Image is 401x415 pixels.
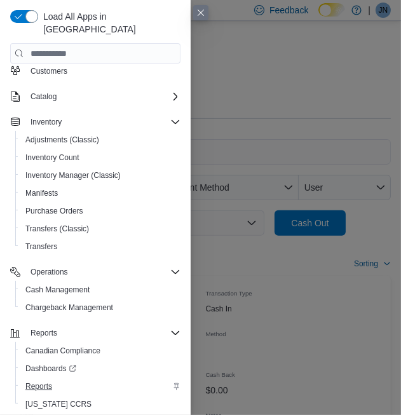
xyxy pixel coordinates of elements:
span: Inventory [31,117,62,127]
span: Inventory Count [20,150,180,165]
button: Catalog [25,89,62,104]
button: Inventory Manager (Classic) [15,167,186,184]
a: Cash Management [20,282,95,297]
span: Purchase Orders [25,206,83,216]
a: Dashboards [20,361,81,376]
span: Inventory Count [25,153,79,163]
span: Transfers [20,239,180,254]
a: [US_STATE] CCRS [20,397,97,412]
a: Purchase Orders [20,203,88,219]
span: Purchase Orders [20,203,180,219]
span: Adjustments (Classic) [25,135,99,145]
span: Operations [25,264,180,280]
button: [US_STATE] CCRS [15,395,186,413]
span: Inventory Manager (Classic) [25,170,121,180]
span: Adjustments (Classic) [20,132,180,147]
span: Reports [25,381,52,391]
span: Reports [25,325,180,341]
a: Canadian Compliance [20,343,105,358]
button: Inventory [5,113,186,131]
button: Chargeback Management [15,299,186,316]
span: Chargeback Management [20,300,180,315]
button: Operations [5,263,186,281]
a: Reports [20,379,57,394]
span: Reports [31,328,57,338]
span: Washington CCRS [20,397,180,412]
a: Transfers (Classic) [20,221,94,236]
span: Transfers [25,242,57,252]
span: Cash Management [25,285,90,295]
span: Reports [20,379,180,394]
span: Transfers (Classic) [20,221,180,236]
span: Chargeback Management [25,303,113,313]
span: Inventory [25,114,180,130]
button: Reports [25,325,62,341]
span: Customers [31,66,67,76]
a: Inventory Manager (Classic) [20,168,126,183]
span: Dashboards [20,361,180,376]
span: Customers [25,62,180,78]
button: Purchase Orders [15,202,186,220]
span: Load All Apps in [GEOGRAPHIC_DATA] [38,10,180,36]
span: Catalog [31,92,57,102]
button: Canadian Compliance [15,342,186,360]
a: Customers [25,64,72,79]
a: Adjustments (Classic) [20,132,104,147]
span: Operations [31,267,68,277]
button: Reports [15,378,186,395]
button: Adjustments (Classic) [15,131,186,149]
button: Customers [5,61,186,79]
button: Manifests [15,184,186,202]
button: Transfers (Classic) [15,220,186,238]
span: Inventory Manager (Classic) [20,168,180,183]
button: Close this dialog [193,5,208,20]
button: Operations [25,264,73,280]
button: Reports [5,324,186,342]
span: Transfers (Classic) [25,224,89,234]
button: Transfers [15,238,186,255]
a: Transfers [20,239,62,254]
span: Cash Management [20,282,180,297]
span: [US_STATE] CCRS [25,399,92,409]
span: Canadian Compliance [20,343,180,358]
button: Catalog [5,88,186,105]
span: Dashboards [25,364,76,374]
span: Canadian Compliance [25,346,100,356]
span: Manifests [20,186,180,201]
span: Manifests [25,188,58,198]
a: Dashboards [15,360,186,378]
button: Inventory Count [15,149,186,167]
a: Chargeback Management [20,300,118,315]
button: Inventory [25,114,67,130]
a: Manifests [20,186,63,201]
button: Cash Management [15,281,186,299]
span: Catalog [25,89,180,104]
a: Inventory Count [20,150,85,165]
